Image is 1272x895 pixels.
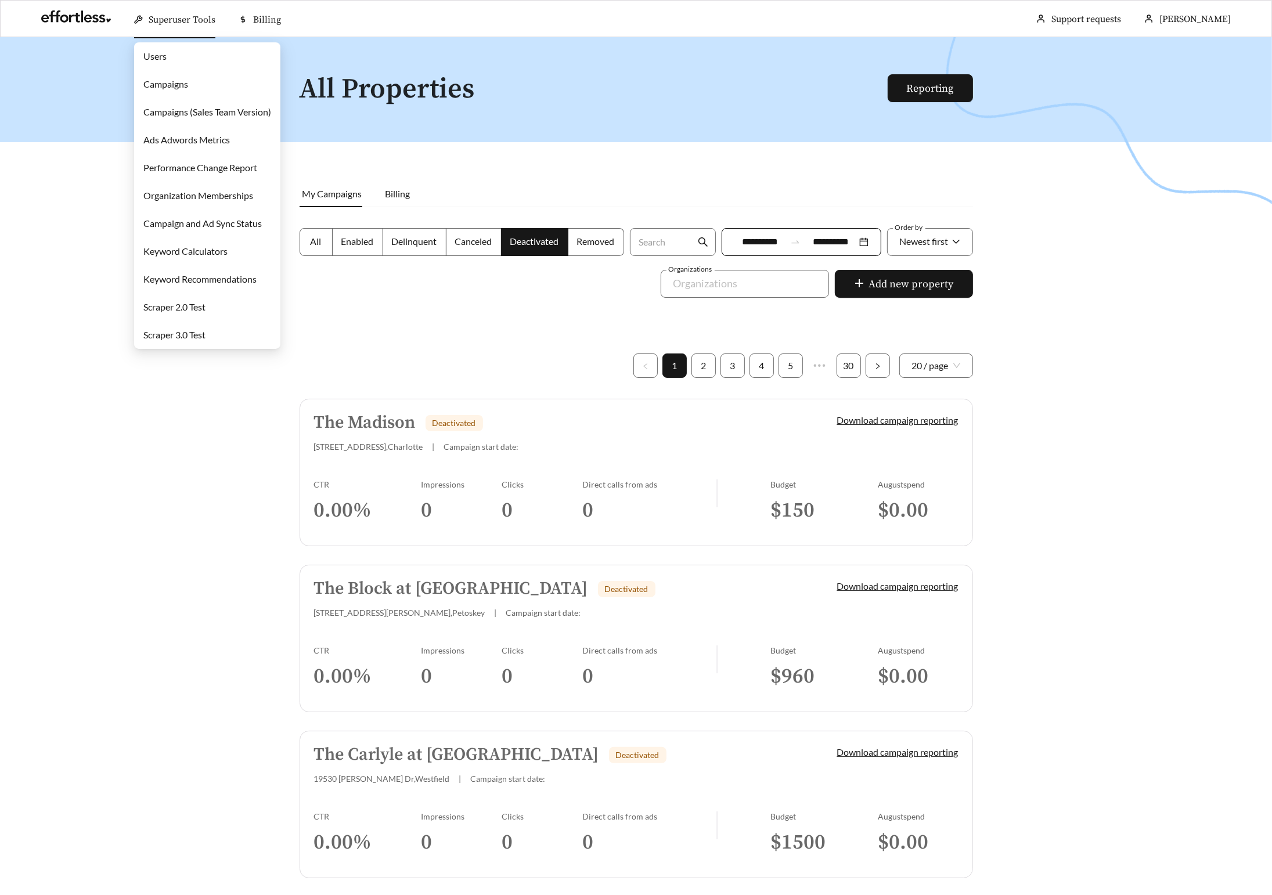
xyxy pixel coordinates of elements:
button: right [866,353,890,378]
span: All [311,236,322,247]
span: Billing [253,14,281,26]
a: Scraper 2.0 Test [143,301,206,312]
a: Download campaign reporting [837,580,958,591]
span: Delinquent [392,236,437,247]
span: Campaign start date: [444,442,519,452]
span: Deactivated [510,236,559,247]
span: 19530 [PERSON_NAME] Dr , Westfield [314,774,450,784]
h5: The Carlyle at [GEOGRAPHIC_DATA] [314,745,599,764]
h5: The Madison [314,413,416,432]
span: Superuser Tools [149,14,215,26]
img: line [716,811,718,839]
h5: The Block at [GEOGRAPHIC_DATA] [314,579,588,598]
h3: 0.00 % [314,829,421,856]
span: Canceled [455,236,492,247]
img: line [716,645,718,673]
span: [STREET_ADDRESS] , Charlotte [314,442,423,452]
span: Campaign start date: [506,608,581,618]
h3: 0 [421,497,502,524]
span: right [874,363,881,370]
span: left [642,363,649,370]
h3: $ 150 [770,497,878,524]
div: August spend [878,479,958,489]
div: August spend [878,645,958,655]
a: Reporting [907,82,954,95]
div: Budget [770,479,878,489]
button: plusAdd new property [835,270,973,298]
h3: 0.00 % [314,497,421,524]
li: 4 [749,353,774,378]
h3: 0 [582,663,716,690]
li: 1 [662,353,687,378]
div: Impressions [421,811,502,821]
span: | [495,608,497,618]
span: search [698,237,708,247]
div: Clicks [502,479,582,489]
div: Impressions [421,479,502,489]
a: Users [143,50,167,62]
a: 1 [663,354,686,377]
span: swap-right [790,237,801,247]
div: August spend [878,811,958,821]
li: 2 [691,353,716,378]
div: Clicks [502,811,582,821]
div: Impressions [421,645,502,655]
div: Page Size [899,353,973,378]
span: Removed [577,236,615,247]
button: Reporting [888,74,973,102]
h3: $ 0.00 [878,663,958,690]
div: CTR [314,811,421,821]
span: | [459,774,462,784]
a: Campaigns [143,78,188,89]
h3: 0 [582,829,716,856]
a: The Block at [GEOGRAPHIC_DATA]Deactivated[STREET_ADDRESS][PERSON_NAME],Petoskey|Campaign start da... [300,565,973,712]
a: Keyword Calculators [143,246,228,257]
a: Campaign and Ad Sync Status [143,218,262,229]
div: Direct calls from ads [582,645,716,655]
div: Direct calls from ads [582,811,716,821]
a: Ads Adwords Metrics [143,134,230,145]
a: 30 [837,354,860,377]
div: Budget [770,811,878,821]
h3: 0 [582,497,716,524]
span: ••• [808,353,832,378]
a: Performance Change Report [143,162,257,173]
span: Billing [385,188,410,199]
span: [STREET_ADDRESS][PERSON_NAME] , Petoskey [314,608,485,618]
img: line [716,479,718,507]
h3: $ 0.00 [878,497,958,524]
h3: 0.00 % [314,663,421,690]
span: Enabled [341,236,374,247]
h3: 0 [421,663,502,690]
a: 4 [750,354,773,377]
h3: 0 [502,829,582,856]
li: 3 [720,353,745,378]
span: Campaign start date: [471,774,546,784]
a: Download campaign reporting [837,746,958,757]
span: plus [854,278,864,291]
h1: All Properties [300,74,889,105]
a: Campaigns (Sales Team Version) [143,106,271,117]
a: 3 [721,354,744,377]
div: Direct calls from ads [582,479,716,489]
a: Download campaign reporting [837,414,958,425]
li: Next Page [866,353,890,378]
span: Deactivated [605,584,648,594]
h3: 0 [421,829,502,856]
li: Next 5 Pages [808,353,832,378]
span: My Campaigns [302,188,362,199]
span: 20 / page [912,354,960,377]
a: Organization Memberships [143,190,253,201]
a: 5 [779,354,802,377]
a: Scraper 3.0 Test [143,329,206,340]
h3: $ 0.00 [878,829,958,856]
span: Add new property [869,276,954,292]
a: 2 [692,354,715,377]
div: CTR [314,479,421,489]
div: CTR [314,645,421,655]
h3: $ 1500 [770,829,878,856]
li: 30 [837,353,861,378]
a: Keyword Recommendations [143,273,257,284]
h3: 0 [502,663,582,690]
h3: $ 960 [770,663,878,690]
